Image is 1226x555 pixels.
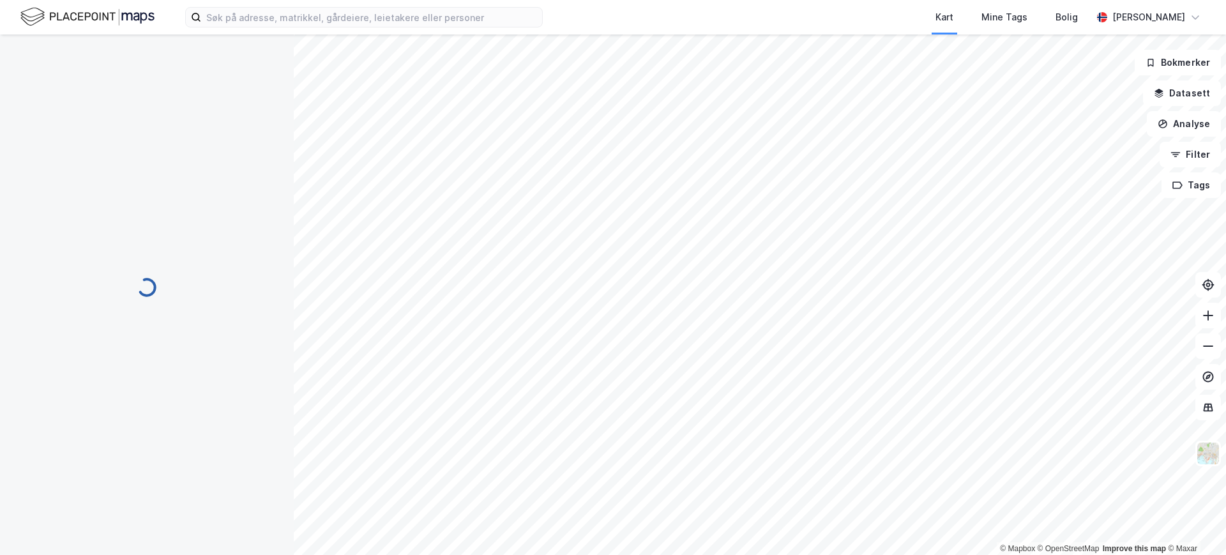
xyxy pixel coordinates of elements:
[1103,544,1166,553] a: Improve this map
[1143,80,1221,106] button: Datasett
[1147,111,1221,137] button: Analyse
[1196,441,1220,466] img: Z
[1112,10,1185,25] div: [PERSON_NAME]
[201,8,542,27] input: Søk på adresse, matrikkel, gårdeiere, leietakere eller personer
[1162,172,1221,198] button: Tags
[1162,494,1226,555] div: Kontrollprogram for chat
[1038,544,1100,553] a: OpenStreetMap
[137,277,157,298] img: spinner.a6d8c91a73a9ac5275cf975e30b51cfb.svg
[1160,142,1221,167] button: Filter
[1135,50,1221,75] button: Bokmerker
[1056,10,1078,25] div: Bolig
[981,10,1027,25] div: Mine Tags
[1000,544,1035,553] a: Mapbox
[1162,494,1226,555] iframe: Chat Widget
[935,10,953,25] div: Kart
[20,6,155,28] img: logo.f888ab2527a4732fd821a326f86c7f29.svg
